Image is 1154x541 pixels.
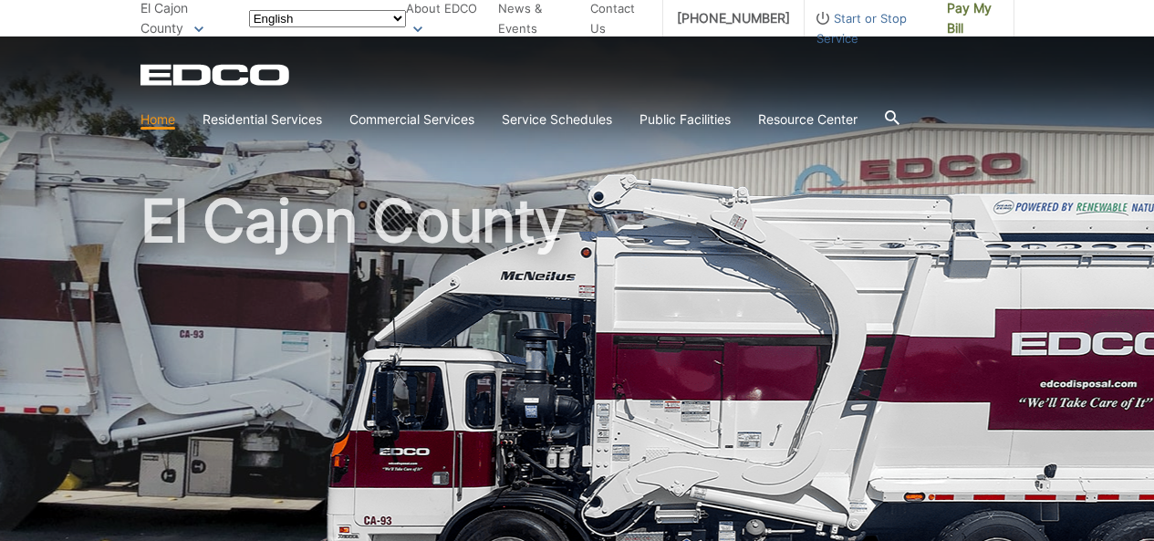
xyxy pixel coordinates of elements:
a: EDCD logo. Return to the homepage. [140,64,292,86]
select: Select a language [249,10,406,27]
a: Resource Center [758,109,858,130]
a: Public Facilities [639,109,731,130]
a: Commercial Services [349,109,474,130]
a: Home [140,109,175,130]
a: Service Schedules [502,109,612,130]
a: Residential Services [203,109,322,130]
